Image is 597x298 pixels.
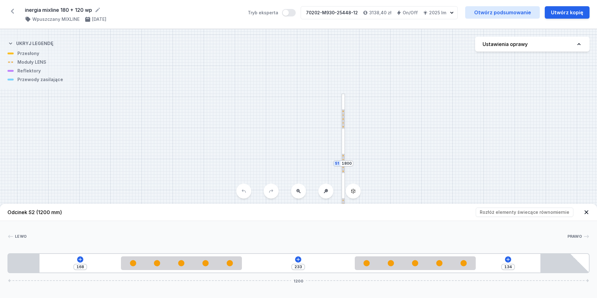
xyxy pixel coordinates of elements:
a: Otwórz podsumowanie [465,6,540,19]
button: 70202-M930-25448-123138,40 złOn/Off2025 lm [301,6,458,19]
h4: 3138,40 zł [369,10,391,16]
h4: 2025 lm [429,10,446,16]
div: 70202-M930-25448-12 [306,10,358,16]
h4: [DATE] [92,16,106,22]
span: (1200 mm) [36,209,62,215]
button: Utwórz kopię [545,6,590,19]
button: Edytuj nazwę projektu [95,7,101,13]
button: Ukryj legendę [7,35,53,50]
span: Prawo [567,234,582,239]
h4: Odcinek S2 [7,209,62,216]
button: Tryb eksperta [282,9,296,16]
h4: Ustawienia oprawy [483,40,528,48]
button: Ustawienia oprawy [475,37,590,52]
label: Tryb eksperta [248,9,296,16]
h4: Ukryj legendę [16,40,53,47]
span: 1200 [291,279,306,282]
h4: On/Off [403,10,418,16]
h4: Wpuszczany MIXLINE [32,16,80,22]
span: Lewo [15,234,27,239]
div: LENS module 250mm 54° [355,256,476,270]
form: inergia mixline 180 + 120 wp [25,6,240,14]
div: LENS module 250mm 54° [121,256,242,270]
input: Wymiar [mm] [342,161,352,166]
